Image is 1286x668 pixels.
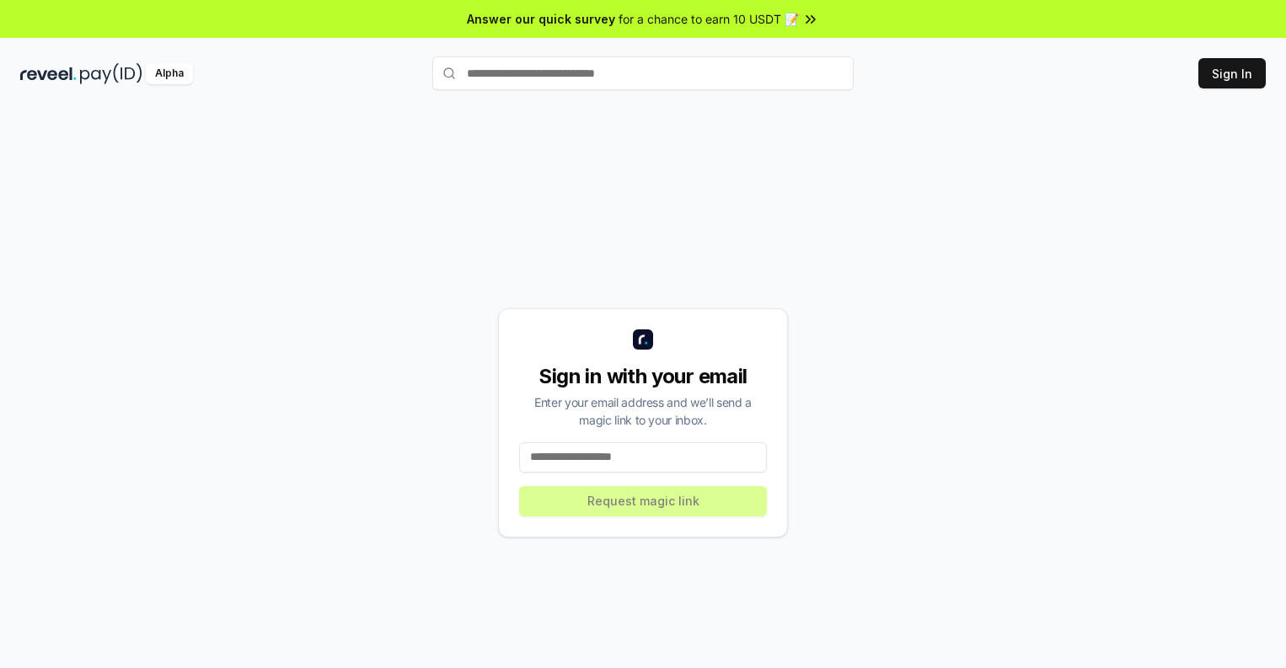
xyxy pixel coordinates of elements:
[467,10,615,28] span: Answer our quick survey
[20,63,77,84] img: reveel_dark
[519,363,767,390] div: Sign in with your email
[619,10,799,28] span: for a chance to earn 10 USDT 📝
[633,329,653,350] img: logo_small
[146,63,193,84] div: Alpha
[1198,58,1266,88] button: Sign In
[80,63,142,84] img: pay_id
[519,393,767,429] div: Enter your email address and we’ll send a magic link to your inbox.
